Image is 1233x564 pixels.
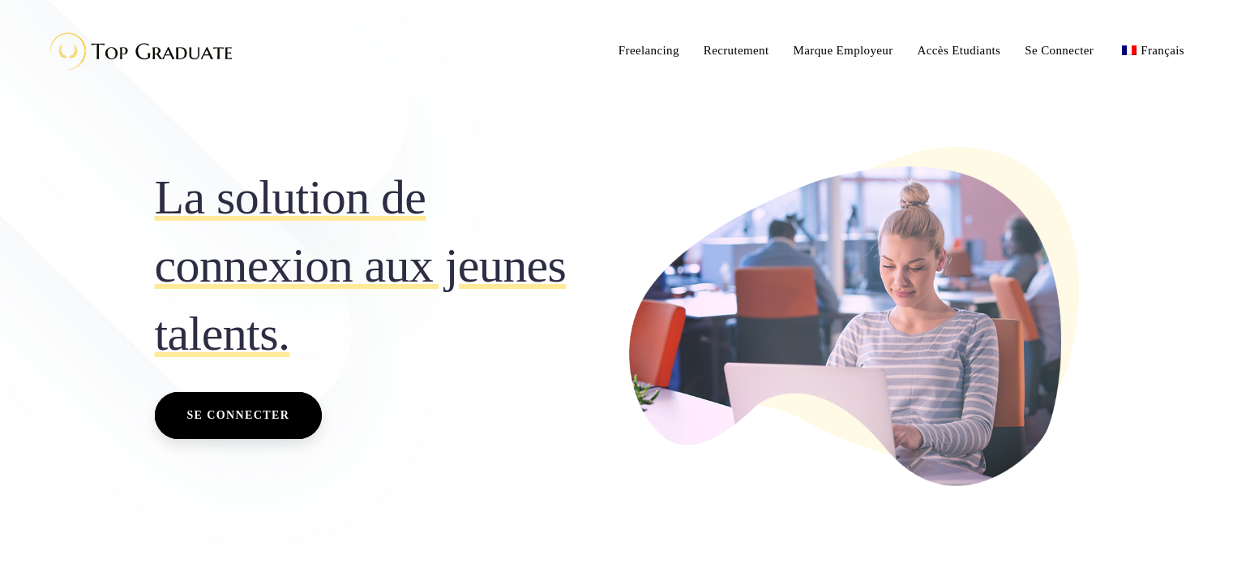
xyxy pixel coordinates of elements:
img: Top Graduate [36,24,239,77]
span: Se connecter [186,405,289,426]
a: Se connecter [155,392,323,439]
span: Se Connecter [1025,44,1094,57]
span: Accès Etudiants [918,44,1001,57]
span: Recrutement [704,44,769,57]
span: Français [1141,44,1184,57]
span: La solution de connexion aux jeunes talents. [155,163,605,368]
img: Français [1122,45,1137,55]
span: Freelancing [619,44,679,57]
span: Marque Employeur [794,44,893,57]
